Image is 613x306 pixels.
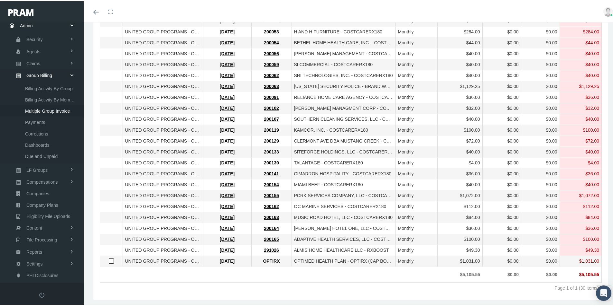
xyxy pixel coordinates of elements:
td: UNITED GROUP PROGRAMS - OPTIMED HEALTH PLAN [123,255,203,266]
a: [DATE] [220,170,235,175]
div: $0.00 [524,170,557,176]
div: $0.00 [485,224,519,230]
div: $40.00 [440,49,480,56]
td: UNITED GROUP PROGRAMS - OPTIMED HEALTH PLAN [123,58,203,69]
td: UNITED GROUP PROGRAMS - OPTIMED HEALTH PLAN [123,69,203,80]
td: UNITED GROUP PROGRAMS - OPTIMED HEALTH PLAN [123,102,203,113]
div: $40.00 [562,71,599,77]
a: 200162 [264,203,279,208]
div: $72.00 [562,137,599,143]
div: $32.00 [440,104,480,110]
div: $100.00 [562,235,599,241]
td: Monthly [395,113,437,124]
span: Eligibility File Uploads [26,210,70,221]
span: Security [26,33,43,44]
div: $40.00 [562,180,599,187]
a: 200155 [264,192,279,197]
div: $0.00 [485,202,519,208]
a: [DATE] [220,72,235,77]
td: Monthly [395,244,437,255]
a: [DATE] [220,104,235,109]
div: $1,129.25 [440,82,480,88]
div: $0.00 [524,159,557,165]
div: $40.00 [440,180,480,187]
img: user-placeholder.jpg [603,6,613,15]
div: $284.00 [440,28,480,34]
div: $0.00 [485,60,519,66]
div: $0.00 [485,126,519,132]
td: Monthly [395,91,437,102]
td: [PERSON_NAME] HOTEL ONE, LLC - COSTCARERX180 [292,222,395,233]
td: UNITED GROUP PROGRAMS - OPTIMED HEALTH PLAN [123,178,203,189]
td: UNITED GROUP PROGRAMS - OPTIMED HEALTH PLAN [123,233,203,244]
span: Admin [20,18,33,31]
div: $0.00 [524,224,557,230]
div: $36.00 [440,170,480,176]
div: $112.00 [562,202,599,208]
td: UNITED GROUP PROGRAMS - OPTIMED HEALTH PLAN [123,113,203,124]
span: Billing Activity By Member [25,93,77,104]
div: $0.00 [524,235,557,241]
a: [DATE] [220,126,235,131]
span: Company Plans [26,198,58,209]
td: UNITED GROUP PROGRAMS - OPTIMED HEALTH PLAN [123,167,203,178]
a: [DATE] [220,257,235,262]
td: Monthly [395,145,437,156]
div: $40.00 [562,49,599,56]
div: $44.00 [562,39,599,45]
td: UNITED GROUP PROGRAMS - OPTIMED HEALTH PLAN [123,124,203,135]
a: [DATE] [220,192,235,197]
div: $0.00 [485,71,519,77]
div: $40.00 [562,148,599,154]
td: UNITED GROUP PROGRAMS - OPTIMED HEALTH PLAN [123,200,203,211]
td: CLERMONT AVE DBA MUSTANG CREEK - COSTCARERX180 [292,135,395,145]
div: $84.00 [562,213,599,219]
div: $36.00 [562,224,599,230]
a: 200165 [264,235,279,240]
div: $0.00 [485,246,519,252]
span: Reports [26,245,42,256]
span: Companies [26,187,49,198]
span: Claims [26,57,40,68]
a: 200133 [264,148,279,153]
td: Monthly [395,156,437,167]
td: [PERSON_NAME] MANAGEMENT - COSTCARERX180 [292,47,395,58]
div: $0.00 [485,82,519,88]
div: $0.00 [485,115,519,121]
a: 200164 [264,224,279,230]
div: $0.00 [524,148,557,154]
td: Monthly [395,80,437,91]
td: MIAMI BEEF - COSTCARERX180 [292,178,395,189]
div: $0.00 [524,39,557,45]
div: $0.00 [524,213,557,219]
div: $1,031.00 [562,257,599,263]
div: $0.00 [524,246,557,252]
div: Select row [109,257,114,263]
a: 200091 [264,93,279,99]
td: ADAPTIVE HEALTH SERVICES, LLC - COSTCARERX180 [292,233,395,244]
div: $0.00 [485,180,519,187]
td: SI COMMERCIAL - COSTCARERX180 [292,58,395,69]
a: [DATE] [220,115,235,120]
div: $5,105.55 [562,270,599,276]
td: [US_STATE] SECURITY POLICE - BRAND WRAP 2 [292,80,395,91]
a: [DATE] [220,235,235,240]
td: Monthly [395,255,437,266]
a: 200053 [264,28,279,33]
span: Payments [25,116,45,127]
div: $72.00 [440,137,480,143]
a: 200059 [264,61,279,66]
a: 200054 [264,39,279,44]
div: Page 1 of 1 (30 items) [554,284,599,289]
a: [DATE] [220,93,235,99]
a: [DATE] [220,159,235,164]
td: Monthly [395,124,437,135]
div: $0.00 [524,82,557,88]
td: Monthly [395,36,437,47]
td: UNITED GROUP PROGRAMS - OPTIMED HEALTH PLAN [123,244,203,255]
div: $40.00 [562,115,599,121]
div: $0.00 [524,115,557,121]
td: H AND H FURNITURE - COSTCARERX180 [292,25,395,36]
td: Monthly [395,233,437,244]
td: UNITED GROUP PROGRAMS - OPTIMED HEALTH PLAN [123,156,203,167]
